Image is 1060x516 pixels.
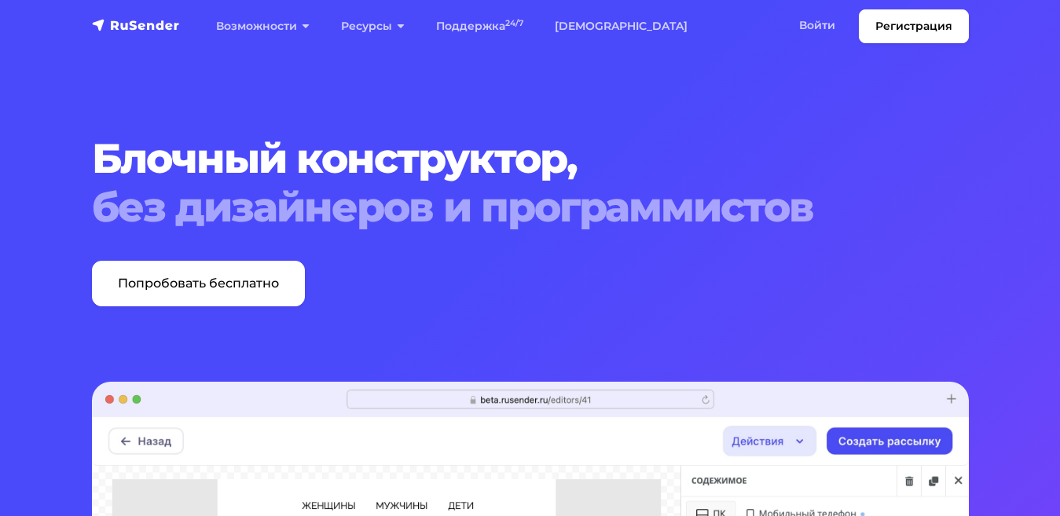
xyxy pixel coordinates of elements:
img: RuSender [92,17,180,33]
span: без дизайнеров и программистов [92,183,969,232]
sup: 24/7 [505,18,523,28]
a: Регистрация [859,9,969,43]
a: Попробовать бесплатно [92,261,305,306]
a: Ресурсы [325,10,420,42]
a: Войти [783,9,851,42]
h1: Блочный конструктор, [92,134,969,232]
a: [DEMOGRAPHIC_DATA] [539,10,703,42]
a: Поддержка24/7 [420,10,539,42]
a: Возможности [200,10,325,42]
